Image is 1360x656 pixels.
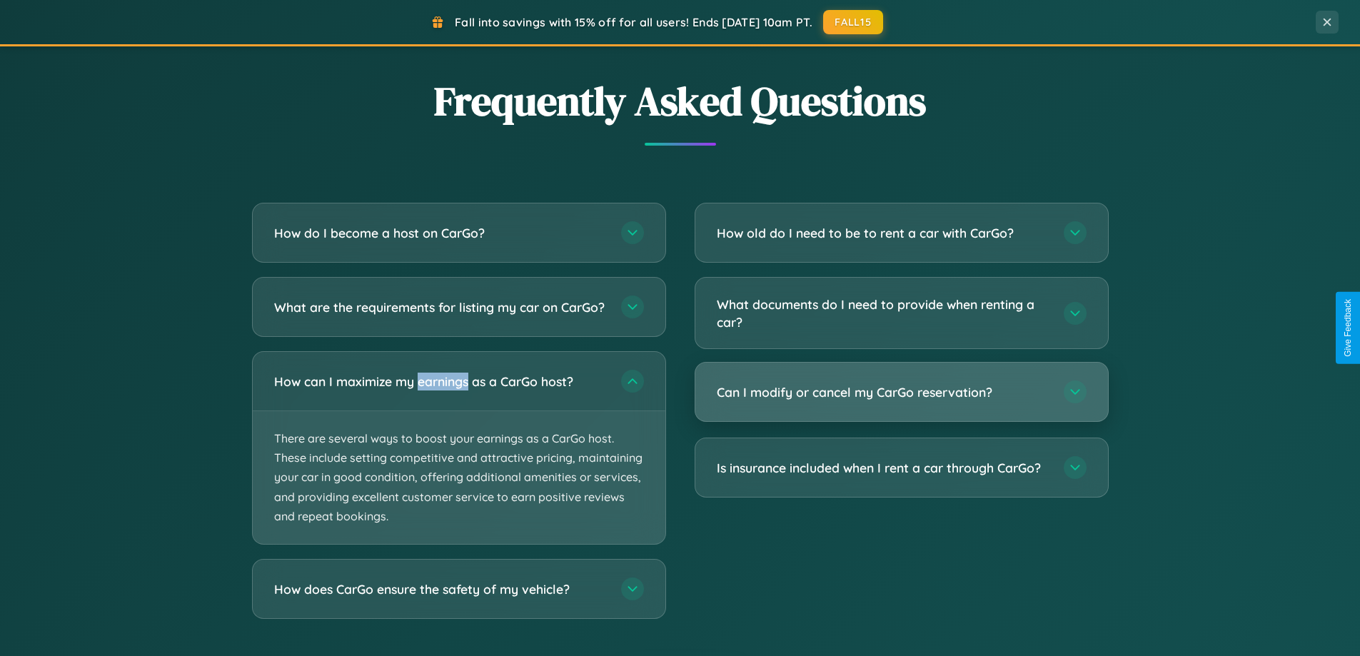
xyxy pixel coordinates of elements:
button: FALL15 [823,10,883,34]
h3: Is insurance included when I rent a car through CarGo? [717,459,1049,477]
h3: What documents do I need to provide when renting a car? [717,296,1049,330]
h3: How old do I need to be to rent a car with CarGo? [717,224,1049,242]
h2: Frequently Asked Questions [252,74,1109,128]
h3: How can I maximize my earnings as a CarGo host? [274,373,607,390]
div: Give Feedback [1343,299,1353,357]
h3: What are the requirements for listing my car on CarGo? [274,298,607,316]
span: Fall into savings with 15% off for all users! Ends [DATE] 10am PT. [455,15,812,29]
h3: How does CarGo ensure the safety of my vehicle? [274,580,607,598]
p: There are several ways to boost your earnings as a CarGo host. These include setting competitive ... [253,411,665,544]
h3: Can I modify or cancel my CarGo reservation? [717,383,1049,401]
h3: How do I become a host on CarGo? [274,224,607,242]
